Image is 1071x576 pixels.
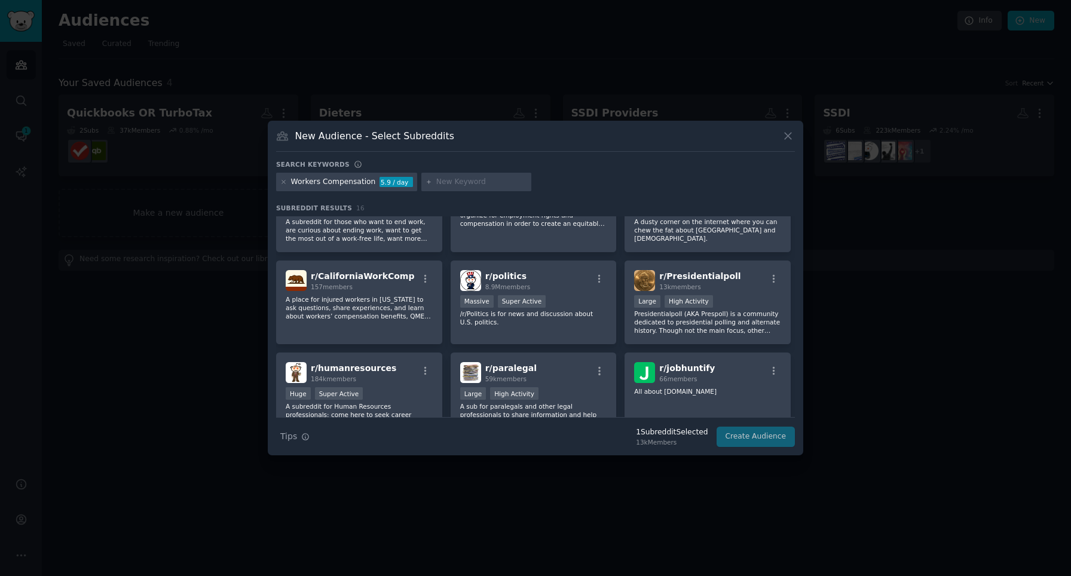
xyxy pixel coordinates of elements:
[311,363,396,373] span: r/ humanresources
[460,362,481,383] img: paralegal
[286,295,433,320] p: A place for injured workers in [US_STATE] to ask questions, share experiences, and learn about wo...
[291,177,376,188] div: Workers Compensation
[659,283,700,290] span: 13k members
[276,160,350,168] h3: Search keywords
[634,270,655,291] img: Presidentialpoll
[659,375,697,382] span: 66 members
[634,217,781,243] p: A dusty corner on the internet where you can chew the fat about [GEOGRAPHIC_DATA] and [DEMOGRAPHI...
[636,427,708,438] div: 1 Subreddit Selected
[286,362,307,383] img: humanresources
[276,426,314,447] button: Tips
[634,295,660,308] div: Large
[460,387,486,400] div: Large
[286,270,307,291] img: CaliforniaWorkComp
[634,362,655,383] img: jobhuntify
[311,375,356,382] span: 184k members
[634,387,781,396] p: All about [DOMAIN_NAME]
[634,310,781,335] p: Presidentialpoll (AKA Prespoll) is a community dedicated to presidential polling and alternate hi...
[659,363,715,373] span: r/ jobhuntify
[665,295,713,308] div: High Activity
[460,295,494,308] div: Massive
[460,402,607,427] p: A sub for paralegals and other legal professionals to share information and help each other.
[315,387,363,400] div: Super Active
[485,283,531,290] span: 8.9M members
[295,130,454,142] h3: New Audience - Select Subreddits
[311,283,353,290] span: 157 members
[485,271,527,281] span: r/ politics
[436,177,527,188] input: New Keyword
[659,271,740,281] span: r/ Presidentialpoll
[286,387,311,400] div: Huge
[498,295,546,308] div: Super Active
[490,387,538,400] div: High Activity
[636,438,708,446] div: 13k Members
[460,310,607,326] p: /r/Politics is for news and discussion about U.S. politics.
[286,217,433,243] p: A subreddit for those who want to end work, are curious about ending work, want to get the most o...
[356,204,365,212] span: 16
[460,270,481,291] img: politics
[380,177,413,188] div: 5.9 / day
[485,375,527,382] span: 59k members
[280,430,297,443] span: Tips
[485,363,537,373] span: r/ paralegal
[286,402,433,427] p: A subreddit for Human Resources professionals: come here to seek career advice, ask questions and...
[311,271,414,281] span: r/ CaliforniaWorkComp
[276,204,352,212] span: Subreddit Results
